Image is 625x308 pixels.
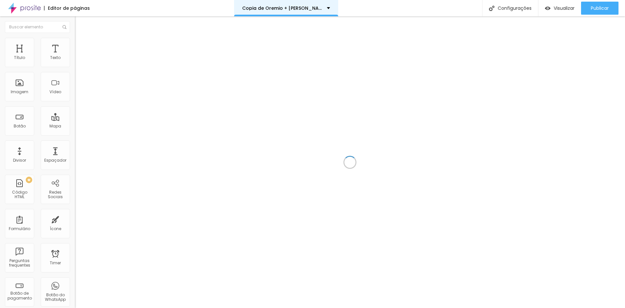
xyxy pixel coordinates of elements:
[7,258,32,268] div: Perguntas frequentes
[42,293,68,302] div: Botão do WhatsApp
[7,190,32,199] div: Código HTML
[14,124,26,128] div: Botão
[44,6,90,10] div: Editor de páginas
[42,190,68,199] div: Redes Sociais
[50,227,61,231] div: Ícone
[5,21,70,33] input: Buscar elemento
[9,227,30,231] div: Formulário
[50,261,61,265] div: Timer
[554,6,575,11] span: Visualizar
[7,291,32,301] div: Botão de pagamento
[13,158,26,163] div: Divisor
[242,6,322,10] p: Copia de Oremio + [PERSON_NAME]
[49,90,61,94] div: Vídeo
[14,55,25,60] div: Título
[44,158,66,163] div: Espaçador
[49,124,61,128] div: Mapa
[545,6,550,11] img: view-1.svg
[591,6,609,11] span: Publicar
[538,2,581,15] button: Visualizar
[62,25,66,29] img: Icone
[581,2,618,15] button: Publicar
[489,6,494,11] img: Icone
[50,55,61,60] div: Texto
[11,90,28,94] div: Imagem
